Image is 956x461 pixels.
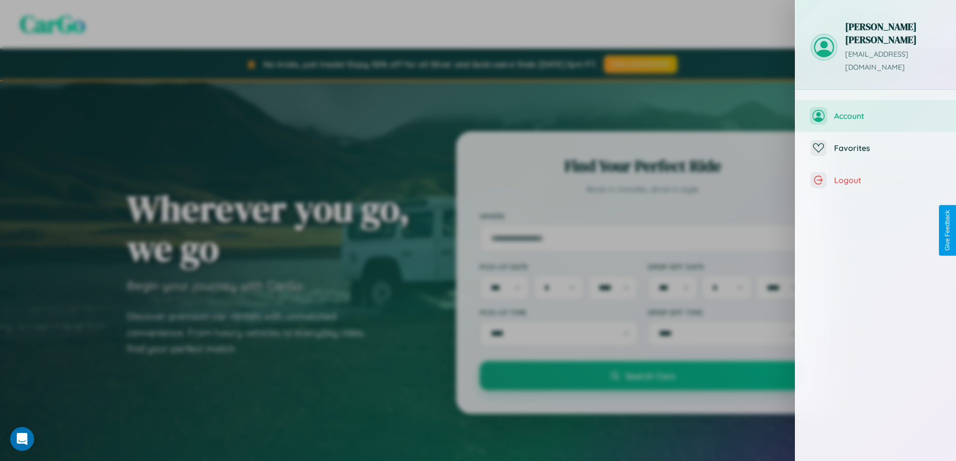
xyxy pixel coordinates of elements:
[944,210,951,251] div: Give Feedback
[834,143,941,153] span: Favorites
[10,427,34,451] iframe: Intercom live chat
[845,48,941,74] p: [EMAIL_ADDRESS][DOMAIN_NAME]
[834,111,941,121] span: Account
[795,100,956,132] button: Account
[795,164,956,196] button: Logout
[845,20,941,46] h3: [PERSON_NAME] [PERSON_NAME]
[795,132,956,164] button: Favorites
[834,175,941,185] span: Logout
